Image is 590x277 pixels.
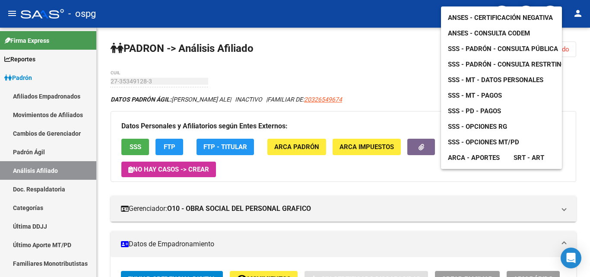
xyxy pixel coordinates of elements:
span: SSS - Padrón - Consulta Restrtingida [448,60,576,68]
a: ANSES - Certificación Negativa [441,10,560,25]
span: SSS - Opciones RG [448,123,507,131]
span: SRT - ART [514,154,544,162]
span: SSS - MT - Datos Personales [448,76,543,84]
span: ARCA - Aportes [448,154,500,162]
a: SRT - ART [507,150,551,166]
span: SSS - Opciones MT/PD [448,138,519,146]
a: SSS - MT - Datos Personales [441,72,550,88]
span: ANSES - Certificación Negativa [448,14,553,22]
span: SSS - Padrón - Consulta Pública [448,45,558,53]
span: SSS - PD - Pagos [448,107,501,115]
a: SSS - Opciones MT/PD [441,134,526,150]
span: SSS - MT - Pagos [448,92,502,99]
a: SSS - Padrón - Consulta Restrtingida [441,57,583,72]
a: SSS - Opciones RG [441,119,514,134]
div: Open Intercom Messenger [561,248,581,268]
span: ANSES - Consulta CODEM [448,29,530,37]
a: SSS - Padrón - Consulta Pública [441,41,565,57]
a: ANSES - Consulta CODEM [441,25,537,41]
a: SSS - PD - Pagos [441,103,508,119]
a: ARCA - Aportes [441,150,507,166]
a: SSS - MT - Pagos [441,88,509,103]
